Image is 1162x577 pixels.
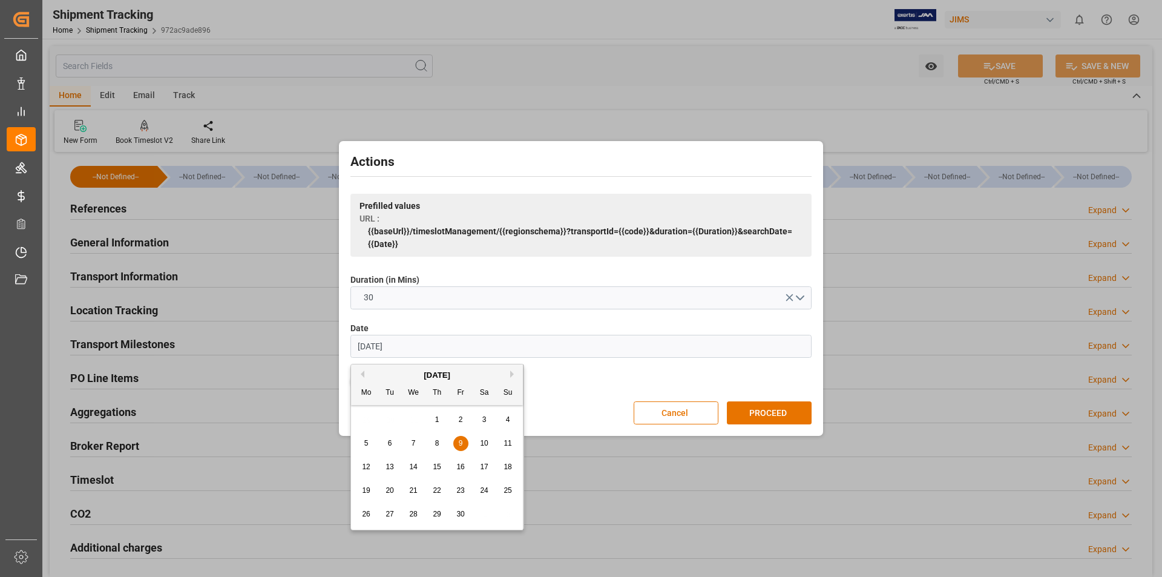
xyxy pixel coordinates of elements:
[430,386,445,401] div: Th
[382,507,398,522] div: Choose Tuesday, June 27th, 2023
[406,436,421,451] div: Choose Wednesday, June 7th, 2023
[504,463,511,471] span: 18
[506,415,510,424] span: 4
[362,510,370,518] span: 26
[409,486,417,495] span: 21
[406,483,421,498] div: Choose Wednesday, June 21st, 2023
[364,439,369,447] span: 5
[477,460,492,475] div: Choose Saturday, June 17th, 2023
[456,510,464,518] span: 30
[412,439,416,447] span: 7
[359,507,374,522] div: Choose Monday, June 26th, 2023
[357,371,364,378] button: Previous Month
[727,401,812,424] button: PROCEED
[459,415,463,424] span: 2
[358,291,379,304] span: 30
[350,153,812,172] h2: Actions
[359,386,374,401] div: Mo
[504,486,511,495] span: 25
[480,463,488,471] span: 17
[359,460,374,475] div: Choose Monday, June 12th, 2023
[433,463,441,471] span: 15
[435,439,439,447] span: 8
[386,463,393,471] span: 13
[350,274,419,286] span: Duration (in Mins)
[459,439,463,447] span: 9
[351,369,523,381] div: [DATE]
[504,439,511,447] span: 11
[477,386,492,401] div: Sa
[501,412,516,427] div: Choose Sunday, June 4th, 2023
[355,408,520,526] div: month 2023-06
[430,507,445,522] div: Choose Thursday, June 29th, 2023
[501,483,516,498] div: Choose Sunday, June 25th, 2023
[386,486,393,495] span: 20
[453,483,468,498] div: Choose Friday, June 23rd, 2023
[362,463,370,471] span: 12
[501,386,516,401] div: Su
[430,436,445,451] div: Choose Thursday, June 8th, 2023
[501,460,516,475] div: Choose Sunday, June 18th, 2023
[456,486,464,495] span: 23
[368,225,803,251] span: {{baseUrl}}/timeslotManagement/{{regionschema}}?transportId={{code}}&duration={{Duration}}&search...
[359,200,420,213] span: Prefilled values
[430,412,445,427] div: Choose Thursday, June 1st, 2023
[430,483,445,498] div: Choose Thursday, June 22nd, 2023
[435,415,439,424] span: 1
[388,439,392,447] span: 6
[433,510,441,518] span: 29
[433,486,441,495] span: 22
[456,463,464,471] span: 16
[453,460,468,475] div: Choose Friday, June 16th, 2023
[477,483,492,498] div: Choose Saturday, June 24th, 2023
[350,322,369,335] span: Date
[501,436,516,451] div: Choose Sunday, June 11th, 2023
[406,386,421,401] div: We
[430,460,445,475] div: Choose Thursday, June 15th, 2023
[382,483,398,498] div: Choose Tuesday, June 20th, 2023
[406,507,421,522] div: Choose Wednesday, June 28th, 2023
[406,460,421,475] div: Choose Wednesday, June 14th, 2023
[359,213,379,225] span: URL :
[359,483,374,498] div: Choose Monday, June 19th, 2023
[362,486,370,495] span: 19
[350,286,812,309] button: open menu
[382,386,398,401] div: Tu
[386,510,393,518] span: 27
[453,412,468,427] div: Choose Friday, June 2nd, 2023
[453,507,468,522] div: Choose Friday, June 30th, 2023
[350,375,812,389] label: Apply only on selected rows
[382,436,398,451] div: Choose Tuesday, June 6th, 2023
[409,463,417,471] span: 14
[482,415,487,424] span: 3
[477,436,492,451] div: Choose Saturday, June 10th, 2023
[359,436,374,451] div: Choose Monday, June 5th, 2023
[453,436,468,451] div: Choose Friday, June 9th, 2023
[477,412,492,427] div: Choose Saturday, June 3rd, 2023
[634,401,718,424] button: Cancel
[453,386,468,401] div: Fr
[480,486,488,495] span: 24
[510,371,517,378] button: Next Month
[350,335,812,358] input: DD.MM.YYYY
[382,460,398,475] div: Choose Tuesday, June 13th, 2023
[409,510,417,518] span: 28
[480,439,488,447] span: 10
